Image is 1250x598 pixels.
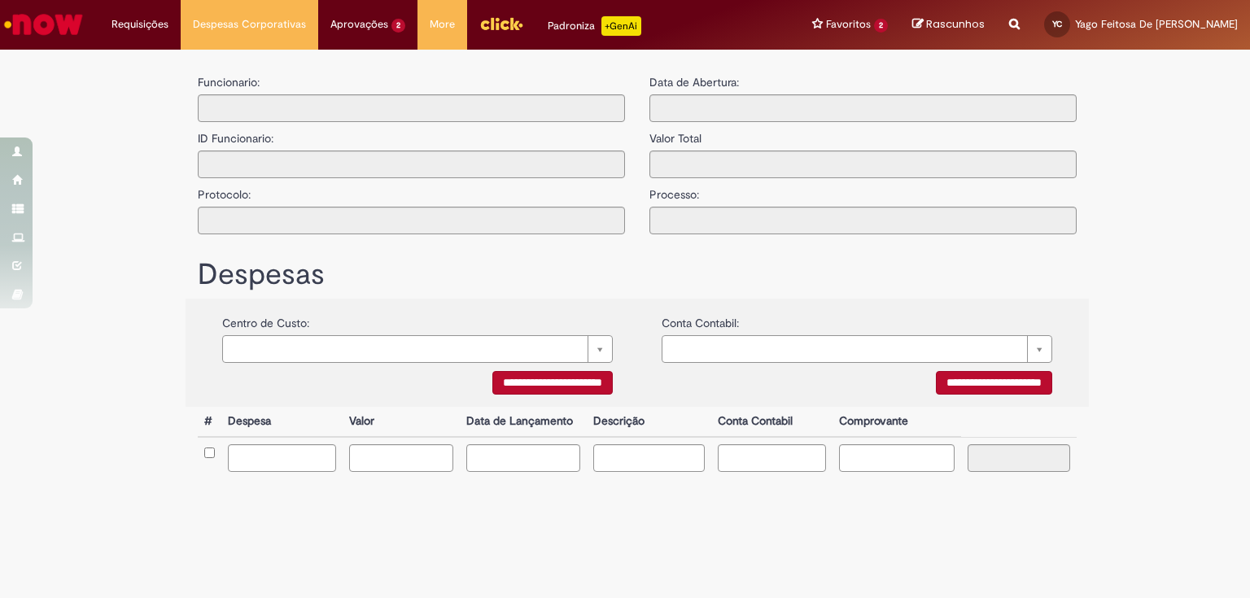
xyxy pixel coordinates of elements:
[662,307,739,331] label: Conta Contabil:
[649,122,701,146] label: Valor Total
[198,74,260,90] label: Funcionario:
[601,16,641,36] p: +GenAi
[198,178,251,203] label: Protocolo:
[2,8,85,41] img: ServiceNow
[587,407,710,437] th: Descrição
[111,16,168,33] span: Requisições
[833,407,962,437] th: Comprovante
[221,407,343,437] th: Despesa
[1052,19,1062,29] span: YC
[649,178,699,203] label: Processo:
[343,407,459,437] th: Valor
[649,74,739,90] label: Data de Abertura:
[926,16,985,32] span: Rascunhos
[222,307,309,331] label: Centro de Custo:
[479,11,523,36] img: click_logo_yellow_360x200.png
[222,335,613,363] a: Limpar campo {0}
[198,407,221,437] th: #
[826,16,871,33] span: Favoritos
[198,259,1077,291] h1: Despesas
[711,407,833,437] th: Conta Contabil
[198,122,273,146] label: ID Funcionario:
[193,16,306,33] span: Despesas Corporativas
[548,16,641,36] div: Padroniza
[662,335,1052,363] a: Limpar campo {0}
[460,407,588,437] th: Data de Lançamento
[330,16,388,33] span: Aprovações
[391,19,405,33] span: 2
[912,17,985,33] a: Rascunhos
[1075,17,1238,31] span: Yago Feitosa De [PERSON_NAME]
[430,16,455,33] span: More
[874,19,888,33] span: 2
